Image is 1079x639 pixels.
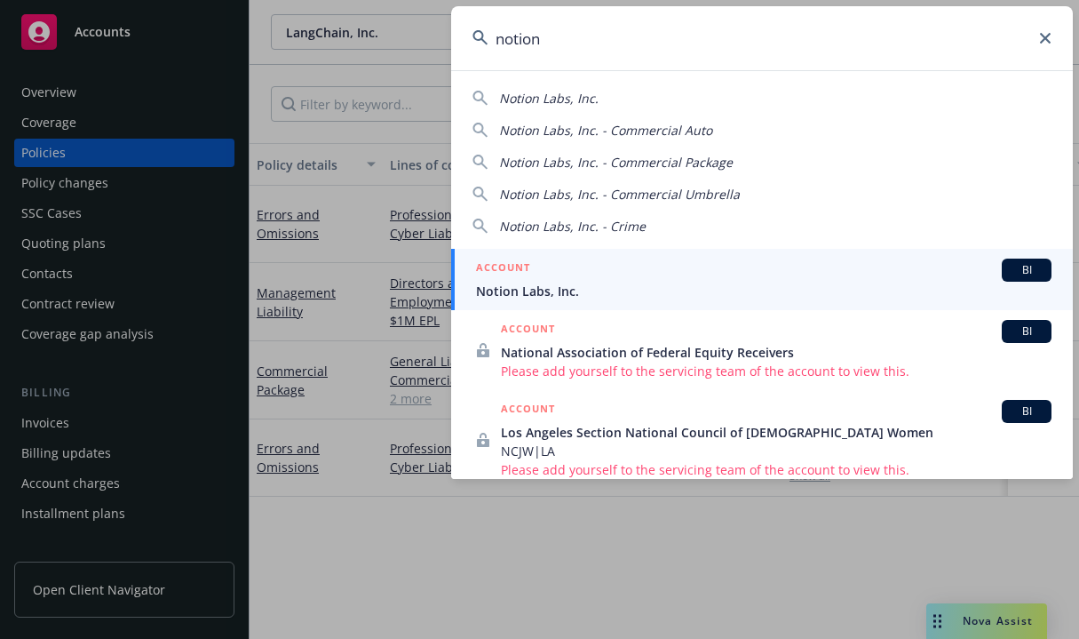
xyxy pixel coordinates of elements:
[499,218,646,235] span: Notion Labs, Inc. - Crime
[451,310,1073,390] a: ACCOUNTBINational Association of Federal Equity ReceiversPlease add yourself to the servicing tea...
[1009,403,1044,419] span: BI
[499,90,599,107] span: Notion Labs, Inc.
[451,390,1073,489] a: ACCOUNTBILos Angeles Section National Council of [DEMOGRAPHIC_DATA] WomenNCJW|LAPlease add yourse...
[1009,323,1044,339] span: BI
[501,320,555,341] h5: ACCOUNT
[501,343,1051,362] span: National Association of Federal Equity Receivers
[476,259,530,280] h5: ACCOUNT
[451,6,1073,70] input: Search...
[451,249,1073,310] a: ACCOUNTBINotion Labs, Inc.
[501,362,1051,380] span: Please add yourself to the servicing team of the account to view this.
[1009,262,1044,278] span: BI
[499,186,740,203] span: Notion Labs, Inc. - Commercial Umbrella
[501,423,1051,442] span: Los Angeles Section National Council of [DEMOGRAPHIC_DATA] Women
[476,282,1051,300] span: Notion Labs, Inc.
[499,154,733,171] span: Notion Labs, Inc. - Commercial Package
[499,122,712,139] span: Notion Labs, Inc. - Commercial Auto
[501,460,1051,479] span: Please add yourself to the servicing team of the account to view this.
[501,400,555,421] h5: ACCOUNT
[501,442,1051,460] span: NCJW|LA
